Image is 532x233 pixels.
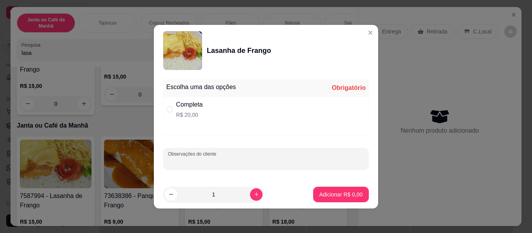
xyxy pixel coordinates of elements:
[207,45,271,56] div: Lasanha de Frango
[166,82,236,92] div: Escolha uma das opções
[176,100,203,109] div: Completa
[250,188,262,201] button: increase-product-quantity
[364,26,377,39] button: Close
[168,158,364,166] input: Observações do cliente
[163,31,202,70] img: product-image
[332,83,366,93] div: Obrigatório
[319,191,363,198] p: Adicionar R$ 0,00
[168,151,219,157] label: Observações do cliente
[176,111,203,119] p: R$ 20,00
[313,187,369,202] button: Adicionar R$ 0,00
[165,188,177,201] button: decrease-product-quantity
